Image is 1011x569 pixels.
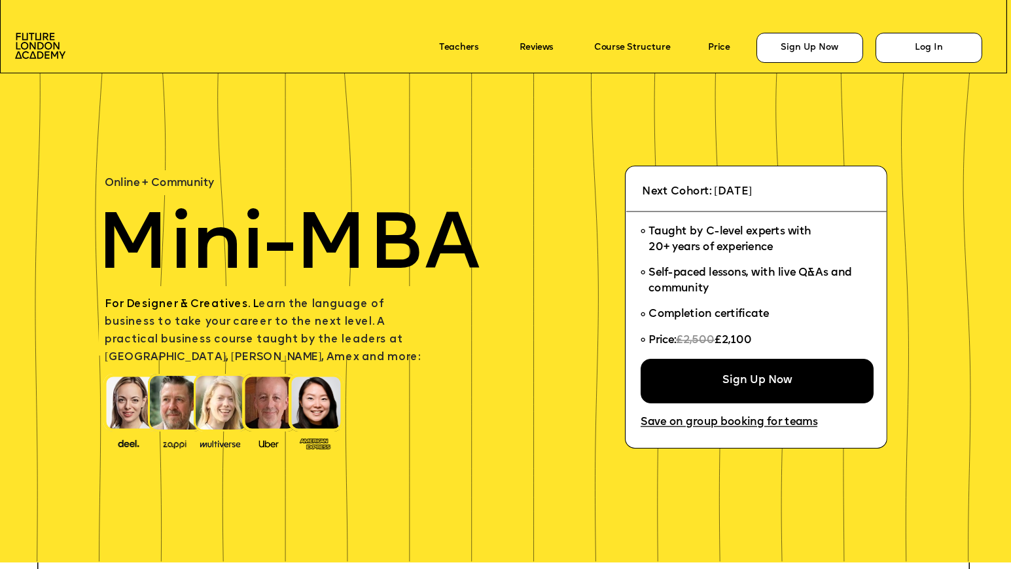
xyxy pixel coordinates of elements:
[594,43,670,53] a: Course Structure
[708,43,730,53] a: Price
[15,33,65,58] img: image-aac980e9-41de-4c2d-a048-f29dd30a0068.png
[648,335,676,346] span: Price:
[109,436,148,449] img: image-388f4489-9820-4c53-9b08-f7df0b8d4ae2.png
[196,436,243,449] img: image-b7d05013-d886-4065-8d38-3eca2af40620.png
[520,43,553,53] a: Reviews
[677,335,715,346] span: £2,500
[715,335,752,346] span: £2,100
[641,417,817,429] a: Save on group booking for teams
[648,227,811,253] span: Taught by C-level experts with 20+ years of experience
[642,186,752,197] span: Next Cohort: [DATE]
[105,299,258,310] span: For Designer & Creatives. L
[155,437,194,449] img: image-b2f1584c-cbf7-4a77-bbe0-f56ae6ee31f2.png
[295,435,334,450] img: image-93eab660-639c-4de6-957c-4ae039a0235a.png
[105,299,420,363] span: earn the language of business to take your career to the next level. A practical business course ...
[648,268,855,295] span: Self-paced lessons, with live Q&As and community
[97,208,480,287] span: Mini-MBA
[439,43,478,53] a: Teachers
[249,437,288,449] img: image-99cff0b2-a396-4aab-8550-cf4071da2cb9.png
[105,177,214,189] span: Online + Community
[648,310,769,321] span: Completion certificate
